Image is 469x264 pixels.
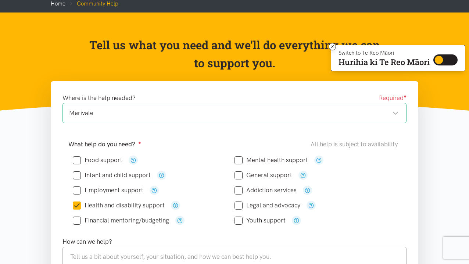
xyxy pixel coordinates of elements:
[379,93,407,103] span: Required
[69,108,399,118] div: Merivale
[234,202,300,208] label: Legal and advocacy
[51,0,65,7] a: Home
[73,172,151,178] label: Infant and child support
[234,172,292,178] label: General support
[234,157,308,163] label: Mental health support
[339,59,430,65] p: Hurihia ki Te Reo Māori
[62,93,136,103] label: Where is the help needed?
[234,217,286,224] label: Youth support
[138,140,141,145] sup: ●
[73,202,165,208] label: Health and disability support
[89,36,381,72] p: Tell us what you need and we’ll do everything we can to support you.
[73,187,143,193] label: Employment support
[311,139,401,149] div: All help is subject to availability
[234,187,297,193] label: Addiction services
[73,157,122,163] label: Food support
[339,51,430,55] p: Switch to Te Reo Māori
[68,139,141,149] label: What help do you need?
[62,237,112,247] label: How can we help?
[404,93,407,99] sup: ●
[73,217,169,224] label: Financial mentoring/budgeting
